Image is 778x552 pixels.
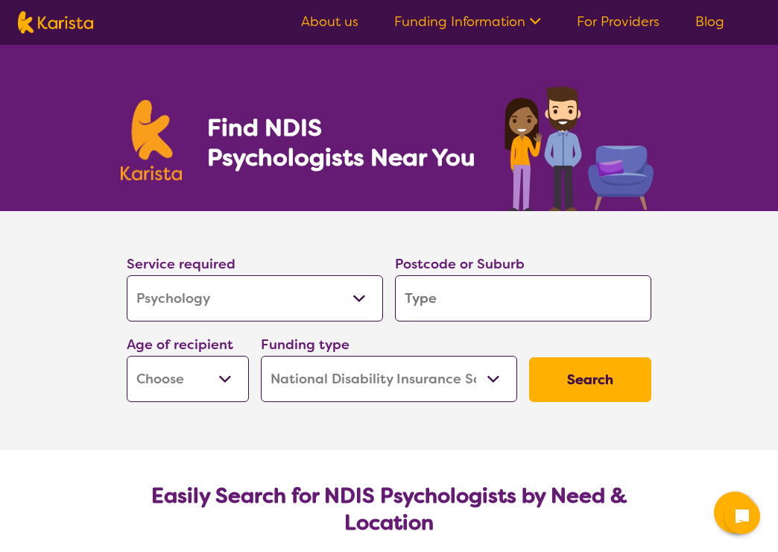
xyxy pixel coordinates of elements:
[577,13,660,31] a: For Providers
[301,13,358,31] a: About us
[127,255,235,273] label: Service required
[261,336,350,354] label: Funding type
[18,11,93,34] img: Karista logo
[714,492,756,533] button: Channel Menu
[529,357,651,402] button: Search
[127,336,233,354] label: Age of recipient
[394,13,541,31] a: Funding Information
[139,483,639,536] h2: Easily Search for NDIS Psychologists by Need & Location
[395,275,651,322] input: Type
[121,100,182,181] img: Karista logo
[695,13,724,31] a: Blog
[207,113,483,172] h1: Find NDIS Psychologists Near You
[395,255,525,273] label: Postcode or Suburb
[499,81,657,211] img: psychology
